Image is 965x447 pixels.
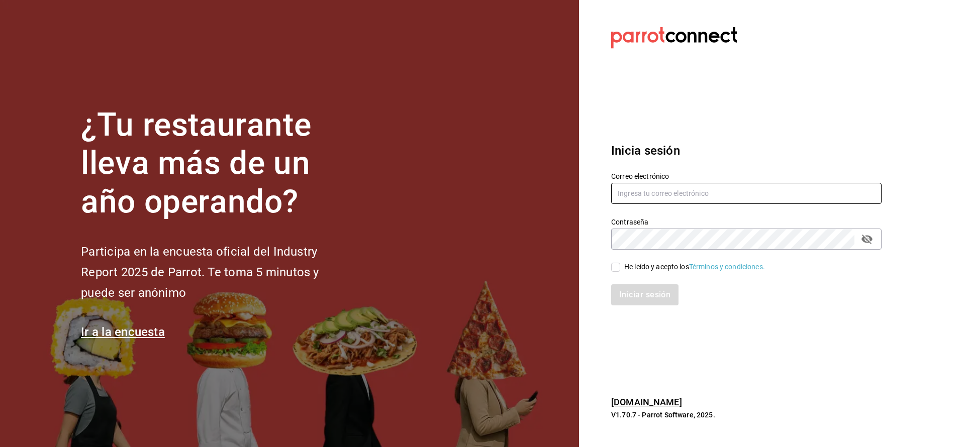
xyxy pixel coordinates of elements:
[858,231,876,248] button: passwordField
[689,263,765,271] a: Términos y condiciones.
[611,183,882,204] input: Ingresa tu correo electrónico
[611,218,882,225] label: Contraseña
[611,142,882,160] h3: Inicia sesión
[611,397,682,407] a: [DOMAIN_NAME]
[624,262,765,272] div: He leído y acepto los
[611,410,882,420] p: V1.70.7 - Parrot Software, 2025.
[611,172,882,179] label: Correo electrónico
[81,325,165,339] a: Ir a la encuesta
[81,106,352,221] h1: ¿Tu restaurante lleva más de un año operando?
[81,242,352,303] h2: Participa en la encuesta oficial del Industry Report 2025 de Parrot. Te toma 5 minutos y puede se...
